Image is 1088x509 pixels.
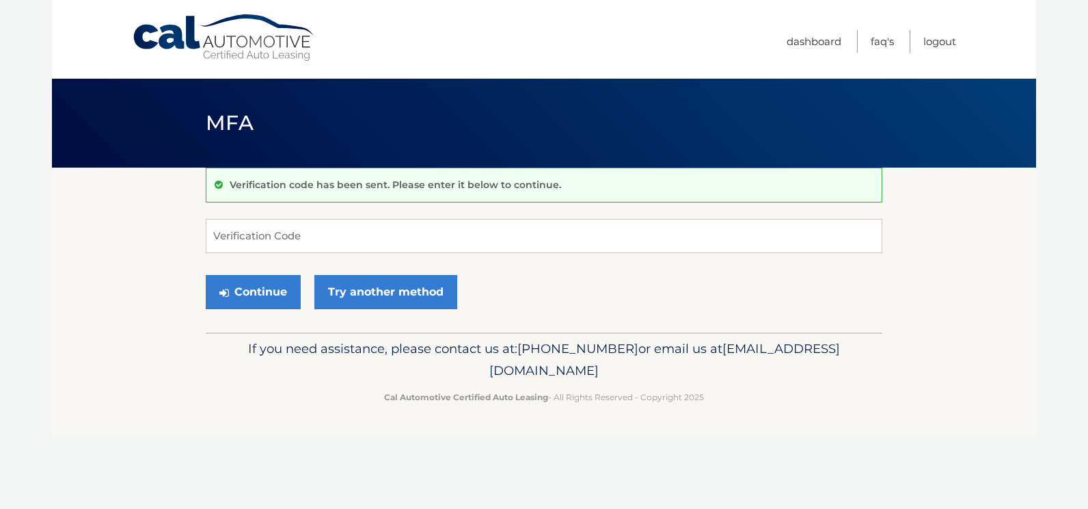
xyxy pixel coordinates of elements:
[215,338,873,382] p: If you need assistance, please contact us at: or email us at
[923,30,956,53] a: Logout
[787,30,841,53] a: Dashboard
[215,390,873,404] p: - All Rights Reserved - Copyright 2025
[230,179,561,191] p: Verification code has been sent. Please enter it below to continue.
[517,341,638,356] span: [PHONE_NUMBER]
[871,30,894,53] a: FAQ's
[206,275,301,309] button: Continue
[206,219,882,253] input: Verification Code
[314,275,457,309] a: Try another method
[206,110,254,135] span: MFA
[132,14,316,62] a: Cal Automotive
[384,392,548,402] strong: Cal Automotive Certified Auto Leasing
[489,341,840,378] span: [EMAIL_ADDRESS][DOMAIN_NAME]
